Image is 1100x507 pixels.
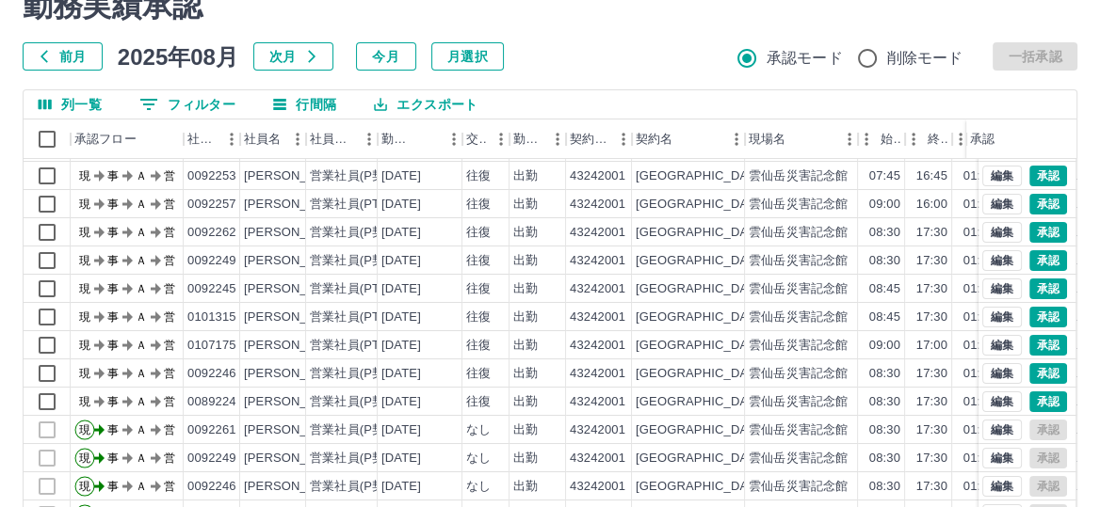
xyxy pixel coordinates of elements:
[79,226,90,239] text: 現
[381,478,421,496] div: [DATE]
[963,196,995,214] div: 01:00
[136,423,147,436] text: Ａ
[749,119,785,159] div: 現場名
[381,309,421,326] div: [DATE]
[244,309,347,326] div: [PERSON_NAME]
[244,119,281,159] div: 社員名
[244,224,347,242] div: [PERSON_NAME]
[107,367,119,380] text: 事
[107,395,119,408] text: 事
[466,393,491,411] div: 往復
[970,119,995,159] div: 承認
[253,42,333,71] button: 次月
[887,47,963,70] span: 削除モード
[963,393,995,411] div: 01:00
[79,339,90,352] text: 現
[244,365,347,383] div: [PERSON_NAME]
[107,169,119,182] text: 事
[982,166,1022,186] button: 編集
[636,365,766,383] div: [GEOGRAPHIC_DATA]
[187,252,236,270] div: 0092249
[513,450,538,467] div: 出勤
[570,280,625,298] div: 43242001
[466,224,491,242] div: 往復
[124,90,251,119] button: フィルター表示
[749,365,848,383] div: 雲仙岳災害記念館
[963,421,995,439] div: 01:00
[982,391,1022,412] button: 編集
[916,196,947,214] div: 16:00
[636,196,766,214] div: [GEOGRAPHIC_DATA]
[187,309,236,326] div: 0101315
[510,119,566,159] div: 勤務区分
[636,393,766,411] div: [GEOGRAPHIC_DATA]
[982,307,1022,327] button: 編集
[187,393,236,411] div: 0089224
[570,393,625,411] div: 43242001
[440,125,468,153] button: メニュー
[310,421,401,439] div: 営業社員(P契約)
[749,337,848,355] div: 雲仙岳災害記念館
[466,421,491,439] div: なし
[636,450,766,467] div: [GEOGRAPHIC_DATA]
[1029,335,1067,356] button: 承認
[381,365,421,383] div: [DATE]
[310,393,401,411] div: 営業社員(P契約)
[79,169,90,182] text: 現
[982,278,1022,299] button: 編集
[24,90,117,119] button: 列選択
[466,167,491,185] div: 往復
[1029,391,1067,412] button: 承認
[310,309,409,326] div: 営業社員(PT契約)
[355,125,383,153] button: メニュー
[310,280,409,298] div: 営業社員(PT契約)
[240,119,306,159] div: 社員名
[136,480,147,493] text: Ａ
[136,254,147,267] text: Ａ
[982,476,1022,497] button: 編集
[381,450,421,467] div: [DATE]
[636,252,766,270] div: [GEOGRAPHIC_DATA]
[963,450,995,467] div: 01:00
[378,119,462,159] div: 勤務日
[1029,222,1067,243] button: 承認
[466,119,487,159] div: 交通費
[381,224,421,242] div: [DATE]
[570,365,625,383] div: 43242001
[767,47,843,70] span: 承認モード
[310,119,355,159] div: 社員区分
[466,450,491,467] div: なし
[79,254,90,267] text: 現
[636,224,766,242] div: [GEOGRAPHIC_DATA]
[1029,278,1067,299] button: 承認
[187,421,236,439] div: 0092261
[963,478,995,496] div: 01:00
[636,167,766,185] div: [GEOGRAPHIC_DATA]
[244,252,347,270] div: [PERSON_NAME]
[570,478,625,496] div: 43242001
[244,337,347,355] div: [PERSON_NAME]
[466,478,491,496] div: なし
[310,224,401,242] div: 営業社員(P契約)
[963,224,995,242] div: 01:00
[745,119,858,159] div: 現場名
[570,224,625,242] div: 43242001
[136,367,147,380] text: Ａ
[136,282,147,295] text: Ａ
[79,198,90,211] text: 現
[869,224,900,242] div: 08:30
[636,478,766,496] div: [GEOGRAPHIC_DATA]
[982,194,1022,214] button: 編集
[164,480,175,493] text: 営
[636,280,766,298] div: [GEOGRAPHIC_DATA]
[916,365,947,383] div: 17:30
[570,252,625,270] div: 43242001
[187,167,236,185] div: 0092253
[916,167,947,185] div: 16:45
[916,393,947,411] div: 17:30
[381,280,421,298] div: [DATE]
[858,119,905,159] div: 始業
[164,452,175,465] text: 営
[1029,307,1067,327] button: 承認
[136,310,147,324] text: Ａ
